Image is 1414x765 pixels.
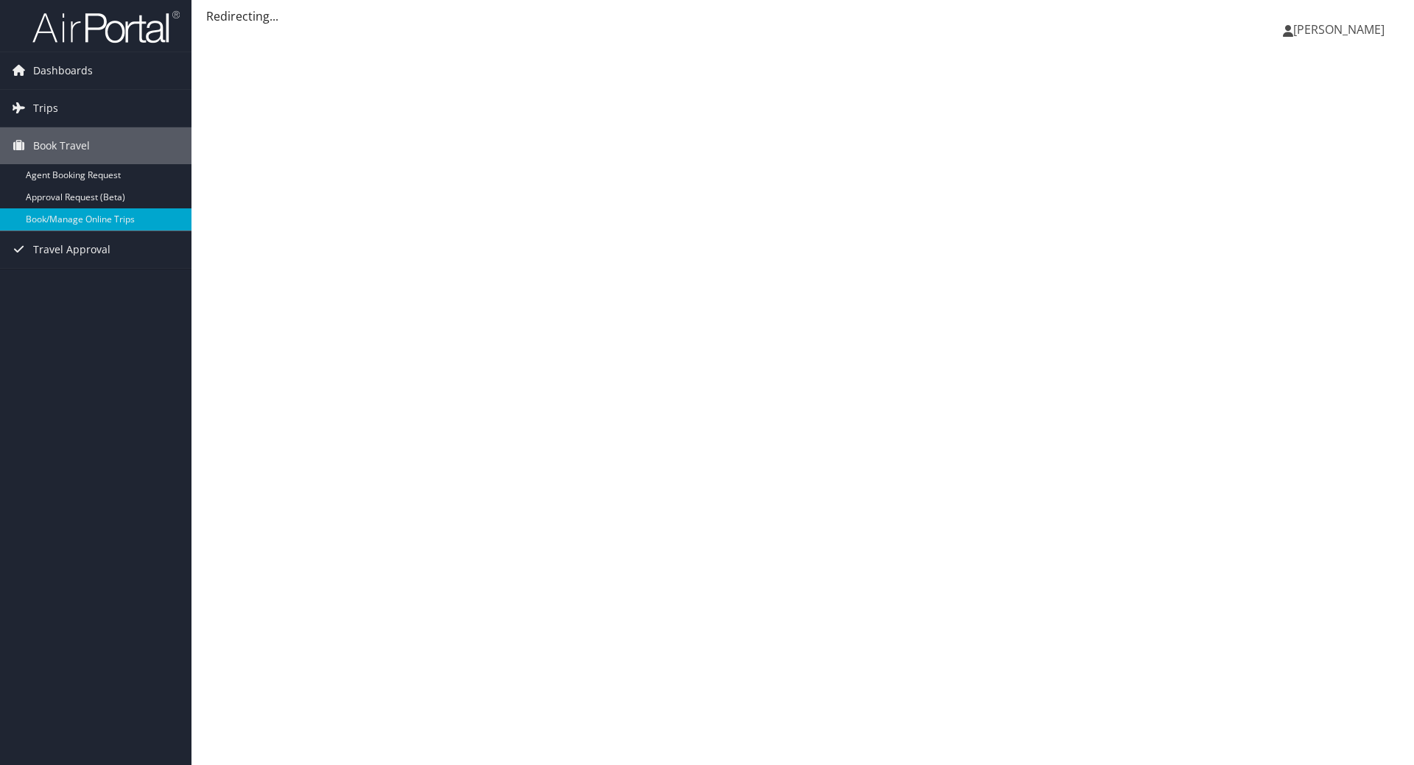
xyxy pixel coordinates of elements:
span: Dashboards [33,52,93,89]
span: [PERSON_NAME] [1293,21,1385,38]
a: [PERSON_NAME] [1283,7,1399,52]
span: Travel Approval [33,231,110,268]
div: Redirecting... [206,7,1399,25]
img: airportal-logo.png [32,10,180,44]
span: Book Travel [33,127,90,164]
span: Trips [33,90,58,127]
